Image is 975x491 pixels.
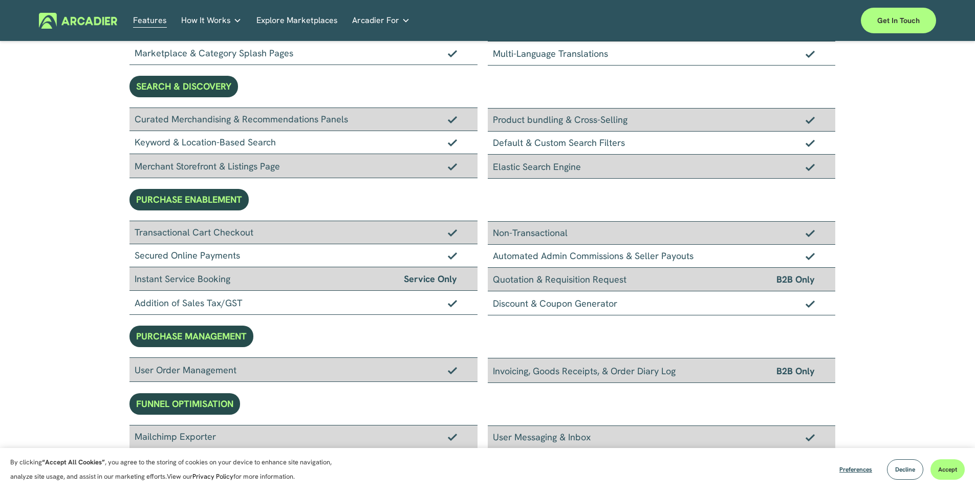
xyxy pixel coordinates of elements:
[895,465,915,474] span: Decline
[448,367,457,374] img: Checkmark
[806,139,815,146] img: Checkmark
[887,459,923,480] button: Decline
[129,393,240,415] div: FUNNEL OPTIMISATION
[448,50,457,57] img: Checkmark
[861,8,936,33] a: Get in touch
[352,13,410,29] a: folder dropdown
[42,458,105,466] strong: “Accept All Cookies”
[448,433,457,440] img: Checkmark
[129,154,478,178] div: Merchant Storefront & Listings Page
[256,13,338,29] a: Explore Marketplaces
[776,364,815,378] span: B2B Only
[129,425,478,449] div: Mailchimp Exporter
[488,221,836,245] div: Non-Transactional
[129,76,238,97] div: SEARCH & DISCOVERY
[806,434,815,441] img: Checkmark
[839,465,872,474] span: Preferences
[129,131,478,154] div: Keyword & Location-Based Search
[776,272,815,287] span: B2B Only
[404,271,457,286] span: Service Only
[192,472,233,481] a: Privacy Policy
[129,291,478,315] div: Addition of Sales Tax/GST
[10,455,343,484] p: By clicking , you agree to the storing of cookies on your device to enhance site navigation, anal...
[129,189,249,210] div: PURCHASE ENABLEMENT
[448,229,457,236] img: Checkmark
[806,163,815,170] img: Checkmark
[806,252,815,260] img: Checkmark
[806,116,815,123] img: Checkmark
[924,442,975,491] iframe: Chat Widget
[129,357,478,382] div: User Order Management
[806,50,815,57] img: Checkmark
[488,291,836,315] div: Discount & Coupon Generator
[832,459,880,480] button: Preferences
[806,300,815,307] img: Checkmark
[488,132,836,155] div: Default & Custom Search Filters
[448,252,457,259] img: Checkmark
[448,163,457,170] img: Checkmark
[806,229,815,237] img: Checkmark
[448,300,457,307] img: Checkmark
[488,155,836,179] div: Elastic Search Engine
[129,267,478,291] div: Instant Service Booking
[448,139,457,146] img: Checkmark
[488,425,836,449] div: User Messaging & Inbox
[129,326,253,347] div: PURCHASE MANAGEMENT
[129,108,478,131] div: Curated Merchandising & Recommendations Panels
[181,13,231,28] span: How It Works
[448,116,457,123] img: Checkmark
[129,41,478,65] div: Marketplace & Category Splash Pages
[181,13,242,29] a: folder dropdown
[488,268,836,291] div: Quotation & Requisition Request
[488,108,836,132] div: Product bundling & Cross-Selling
[488,41,836,66] div: Multi-Language Translations
[129,244,478,267] div: Secured Online Payments
[488,245,836,268] div: Automated Admin Commissions & Seller Payouts
[129,221,478,244] div: Transactional Cart Checkout
[133,13,167,29] a: Features
[352,13,399,28] span: Arcadier For
[39,13,117,29] img: Arcadier
[488,358,836,383] div: Invoicing, Goods Receipts, & Order Diary Log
